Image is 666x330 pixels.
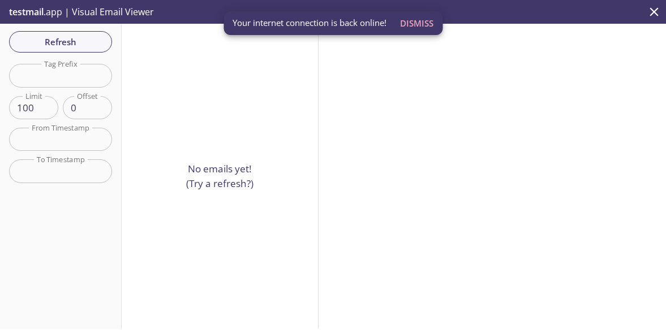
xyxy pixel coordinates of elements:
p: No emails yet! (Try a refresh?) [186,162,253,190]
span: testmail [9,6,44,18]
span: Dismiss [400,16,433,31]
span: Refresh [18,34,103,49]
button: Refresh [9,31,112,53]
span: Your internet connection is back online! [233,17,386,29]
